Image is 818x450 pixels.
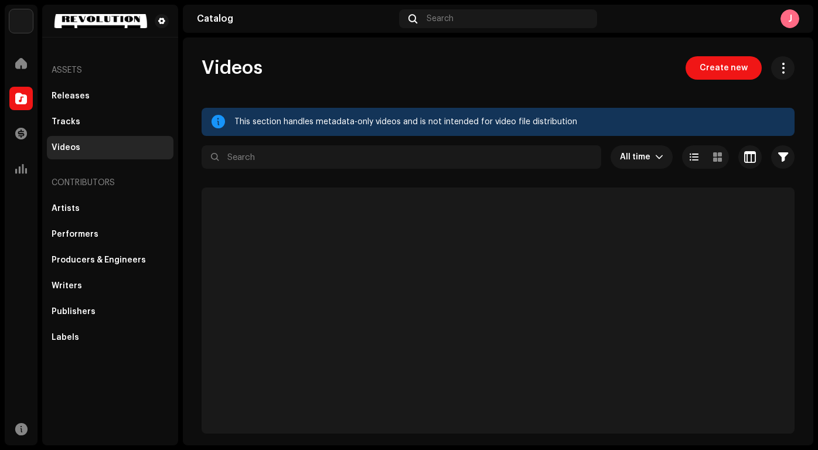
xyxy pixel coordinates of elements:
re-m-nav-item: Publishers [47,300,173,323]
div: Tracks [52,117,80,127]
input: Search [202,145,601,169]
div: Releases [52,91,90,101]
re-a-nav-header: Contributors [47,169,173,197]
div: Videos [52,143,80,152]
span: All time [620,145,655,169]
re-m-nav-item: Releases [47,84,173,108]
div: Artists [52,204,80,213]
button: Create new [686,56,762,80]
div: Publishers [52,307,96,316]
re-m-nav-item: Writers [47,274,173,298]
div: Producers & Engineers [52,255,146,265]
img: acab2465-393a-471f-9647-fa4d43662784 [9,9,33,33]
img: 3f60665a-d4a2-4cbe-9b65-78d69527f472 [52,14,150,28]
re-m-nav-item: Tracks [47,110,173,134]
div: This section handles metadata-only videos and is not intended for video file distribution [234,115,785,129]
re-m-nav-item: Videos [47,136,173,159]
span: Search [427,14,454,23]
re-a-nav-header: Assets [47,56,173,84]
span: Create new [700,56,748,80]
div: Writers [52,281,82,291]
re-m-nav-item: Producers & Engineers [47,248,173,272]
re-m-nav-item: Labels [47,326,173,349]
re-m-nav-item: Artists [47,197,173,220]
div: Performers [52,230,98,239]
div: dropdown trigger [655,145,663,169]
div: Catalog [197,14,394,23]
div: Labels [52,333,79,342]
div: J [780,9,799,28]
re-m-nav-item: Performers [47,223,173,246]
span: Videos [202,56,263,80]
